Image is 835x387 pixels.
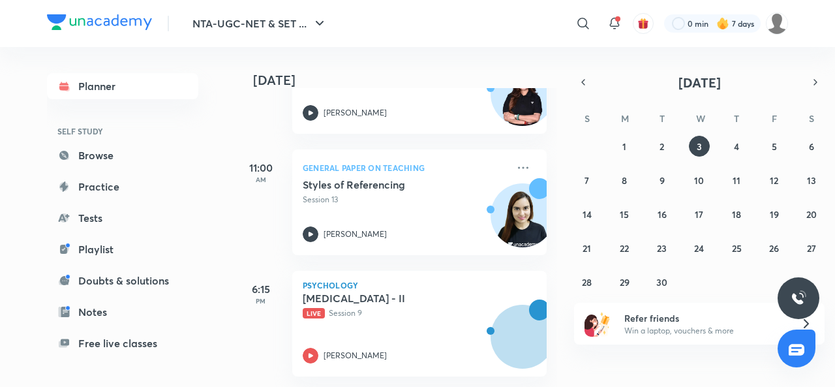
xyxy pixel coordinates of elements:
button: September 3, 2025 [689,136,710,157]
button: September 25, 2025 [726,238,747,258]
p: [PERSON_NAME] [324,107,387,119]
abbr: September 1, 2025 [622,140,626,153]
abbr: September 9, 2025 [660,174,665,187]
abbr: September 10, 2025 [694,174,704,187]
button: September 23, 2025 [652,238,673,258]
button: September 20, 2025 [801,204,822,224]
abbr: September 7, 2025 [584,174,589,187]
a: Playlist [47,236,198,262]
abbr: Friday [772,112,777,125]
abbr: September 19, 2025 [770,208,779,221]
p: Session 9 [303,307,508,319]
p: [PERSON_NAME] [324,350,387,362]
img: ttu [791,290,806,306]
button: avatar [633,13,654,34]
button: September 6, 2025 [801,136,822,157]
abbr: September 27, 2025 [807,242,816,255]
abbr: September 16, 2025 [658,208,667,221]
abbr: Tuesday [660,112,665,125]
abbr: September 15, 2025 [620,208,629,221]
abbr: Saturday [809,112,814,125]
abbr: September 2, 2025 [660,140,664,153]
img: ranjini [766,12,788,35]
h5: 6:15 [235,281,287,297]
abbr: September 11, 2025 [733,174,740,187]
img: avatar [637,18,649,29]
abbr: September 6, 2025 [809,140,814,153]
abbr: September 3, 2025 [697,140,702,153]
abbr: September 20, 2025 [806,208,817,221]
abbr: September 24, 2025 [694,242,704,255]
h5: Neuropsychological Tests - II [303,292,465,305]
img: Avatar [491,69,554,132]
a: Doubts & solutions [47,268,198,294]
button: September 26, 2025 [764,238,785,258]
button: September 9, 2025 [652,170,673,191]
img: referral [584,311,611,337]
p: Win a laptop, vouchers & more [624,325,785,337]
button: September 18, 2025 [726,204,747,224]
p: AM [235,176,287,183]
a: Tests [47,205,198,231]
h6: SELF STUDY [47,120,198,142]
p: General Paper on Teaching [303,160,508,176]
a: Company Logo [47,14,152,33]
abbr: September 18, 2025 [732,208,741,221]
abbr: Thursday [734,112,739,125]
abbr: Wednesday [696,112,705,125]
button: September 10, 2025 [689,170,710,191]
a: Free live classes [47,330,198,356]
a: Notes [47,299,198,325]
abbr: September 29, 2025 [620,276,630,288]
h4: [DATE] [253,72,560,88]
img: Avatar [491,312,554,375]
abbr: September 4, 2025 [734,140,739,153]
abbr: Monday [621,112,629,125]
abbr: September 14, 2025 [583,208,592,221]
abbr: September 23, 2025 [657,242,667,255]
button: September 19, 2025 [764,204,785,224]
button: September 13, 2025 [801,170,822,191]
button: September 17, 2025 [689,204,710,224]
button: September 30, 2025 [652,271,673,292]
abbr: September 28, 2025 [582,276,592,288]
h5: 11:00 [235,160,287,176]
abbr: September 21, 2025 [583,242,591,255]
span: Live [303,308,325,318]
button: September 4, 2025 [726,136,747,157]
img: Avatar [491,191,554,253]
h6: Refer friends [624,311,785,325]
button: September 12, 2025 [764,170,785,191]
a: Planner [47,73,198,99]
button: September 2, 2025 [652,136,673,157]
button: September 8, 2025 [614,170,635,191]
button: September 7, 2025 [577,170,598,191]
abbr: September 5, 2025 [772,140,777,153]
p: [PERSON_NAME] [324,228,387,240]
p: Session 13 [303,194,508,206]
button: September 29, 2025 [614,271,635,292]
button: September 1, 2025 [614,136,635,157]
button: NTA-UGC-NET & SET ... [185,10,335,37]
p: PM [235,297,287,305]
abbr: Sunday [584,112,590,125]
a: Practice [47,174,198,200]
abbr: September 13, 2025 [807,174,816,187]
img: Company Logo [47,14,152,30]
abbr: September 12, 2025 [770,174,778,187]
button: [DATE] [592,73,806,91]
abbr: September 25, 2025 [732,242,742,255]
abbr: September 22, 2025 [620,242,629,255]
abbr: September 8, 2025 [622,174,627,187]
abbr: September 30, 2025 [656,276,667,288]
button: September 5, 2025 [764,136,785,157]
abbr: September 26, 2025 [769,242,779,255]
button: September 22, 2025 [614,238,635,258]
p: Psychology [303,281,536,289]
button: September 24, 2025 [689,238,710,258]
button: September 16, 2025 [652,204,673,224]
abbr: September 17, 2025 [695,208,703,221]
button: September 27, 2025 [801,238,822,258]
button: September 28, 2025 [577,271,598,292]
span: [DATE] [678,74,721,91]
